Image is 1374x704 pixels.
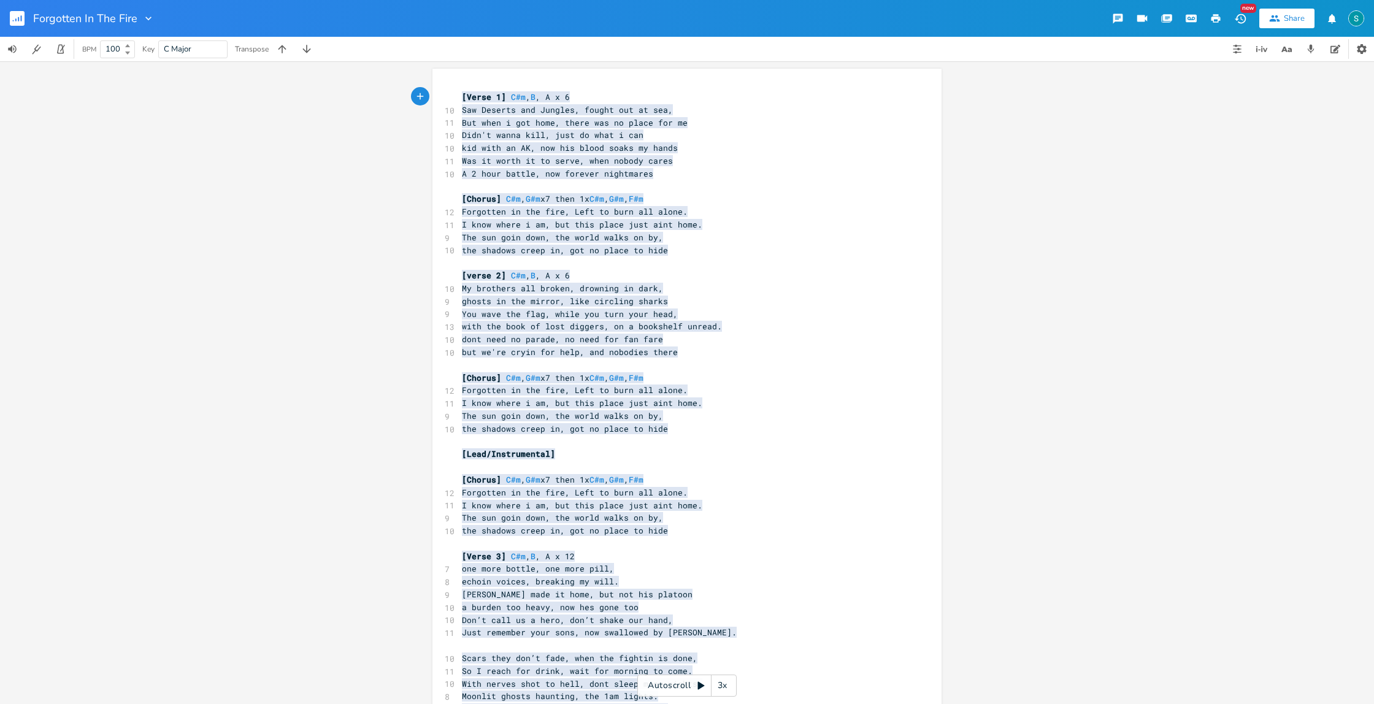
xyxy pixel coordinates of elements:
span: You wave the flag, while you turn your head, [462,308,678,319]
span: G#m [526,372,540,383]
span: a burden too heavy, now hes gone too [462,602,639,613]
span: C#m [506,474,521,485]
span: Just remember your sons, now swallowed by [PERSON_NAME]. [462,627,737,638]
span: F#m [629,193,643,204]
span: C#m [511,551,526,562]
span: dont need no parade, no need for fan fare [462,334,663,345]
span: C#m [589,372,604,383]
span: So I reach for drink, wait for morning to come. [462,665,693,676]
span: Forgotten in the fire, Left to burn all alone. [462,487,688,498]
span: Scars they don’t fade, when the fightin is done, [462,652,697,664]
span: C Major [164,44,191,55]
span: one more bottle, one more pill, [462,563,614,574]
span: Didn't wanna kill, just do what i can [462,129,643,140]
span: B [531,91,535,102]
span: [Chorus] [462,372,501,383]
span: , [624,193,629,204]
span: Don’t call us a hero, don’t shake our hand, [462,614,673,626]
span: G#m [609,474,624,485]
span: With nerves shot to hell, dont sleep many nights, [462,678,702,689]
span: , [604,372,609,383]
span: My brothers all broken, drowning in dark, [462,283,663,294]
div: 3x [712,675,734,697]
span: [Chorus] [462,193,501,204]
span: x7 then 1x [540,474,589,485]
span: Saw Deserts and Jungles, fought out at sea, [462,104,673,115]
span: The sun goin down, the world walks on by, [462,410,663,421]
span: x7 then 1x [540,372,589,383]
span: , [604,193,609,204]
span: [Chorus] [462,474,501,485]
span: G#m [609,193,624,204]
span: Forgotten in the fire, Left to burn all alone. [462,385,688,396]
span: B [531,551,535,562]
div: Transpose [235,45,269,53]
span: Was it worth it to serve, when nobody cares [462,155,673,166]
span: , A x 6 [535,270,570,281]
span: [PERSON_NAME] made it home, but not his platoon [462,589,693,600]
span: F#m [629,474,643,485]
span: [verse 2] [462,270,506,281]
span: C#m [589,193,604,204]
span: C#m [506,193,521,204]
span: [Lead/Instrumental] [462,448,555,459]
img: Stevie Jay [1348,10,1364,26]
span: , [624,474,629,485]
span: , [624,372,629,383]
span: The sun goin down, the world walks on by, [462,512,663,523]
span: , [521,193,526,204]
button: New [1228,7,1253,29]
span: A 2 hour battle, now forever nightmares [462,168,653,179]
span: C#m [506,372,521,383]
span: I know where i am, but this place just aint home. [462,500,702,511]
div: New [1240,4,1256,13]
span: with the book of lost diggers, on a bookshelf unread. [462,321,722,332]
span: The sun goin down, the world walks on by, [462,232,663,243]
span: I know where i am, but this place just aint home. [462,219,702,230]
span: Forgotten in the fire, Left to burn all alone. [462,206,688,217]
span: B [531,270,535,281]
span: the shadows creep in, got no place to hide [462,423,668,434]
span: Forgotten In The Fire [33,13,137,24]
span: [Verse 1] [462,91,506,102]
div: Key [142,45,155,53]
span: echoin voices, breaking my will. [462,576,619,587]
span: C#m [589,474,604,485]
span: G#m [526,474,540,485]
span: , [526,551,531,562]
span: But when i got home, there was no place for me [462,117,688,128]
div: BPM [82,46,96,53]
span: C#m [511,270,526,281]
span: G#m [609,372,624,383]
span: I know where i am, but this place just aint home. [462,397,702,408]
span: kid with an AK, now his blood soaks my hands [462,142,678,153]
span: ghosts in the mirror, like circling sharks [462,296,668,307]
span: , [521,474,526,485]
span: Moonlit ghosts haunting, the 1am lights. [462,691,658,702]
span: [Verse 3] [462,551,506,562]
span: the shadows creep in, got no place to hide [462,525,668,536]
span: G#m [526,193,540,204]
span: , [526,91,531,102]
span: the shadows creep in, got no place to hide [462,245,668,256]
span: but we're cryin for help, and nobodies there [462,346,678,358]
span: , A x 12 [535,551,575,562]
span: , [526,270,531,281]
span: C#m [511,91,526,102]
span: F#m [629,372,643,383]
div: Autoscroll [637,675,737,697]
span: , A x 6 [535,91,570,102]
button: Share [1259,9,1315,28]
div: Share [1284,13,1305,24]
span: , [604,474,609,485]
span: , [521,372,526,383]
span: x7 then 1x [540,193,589,204]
